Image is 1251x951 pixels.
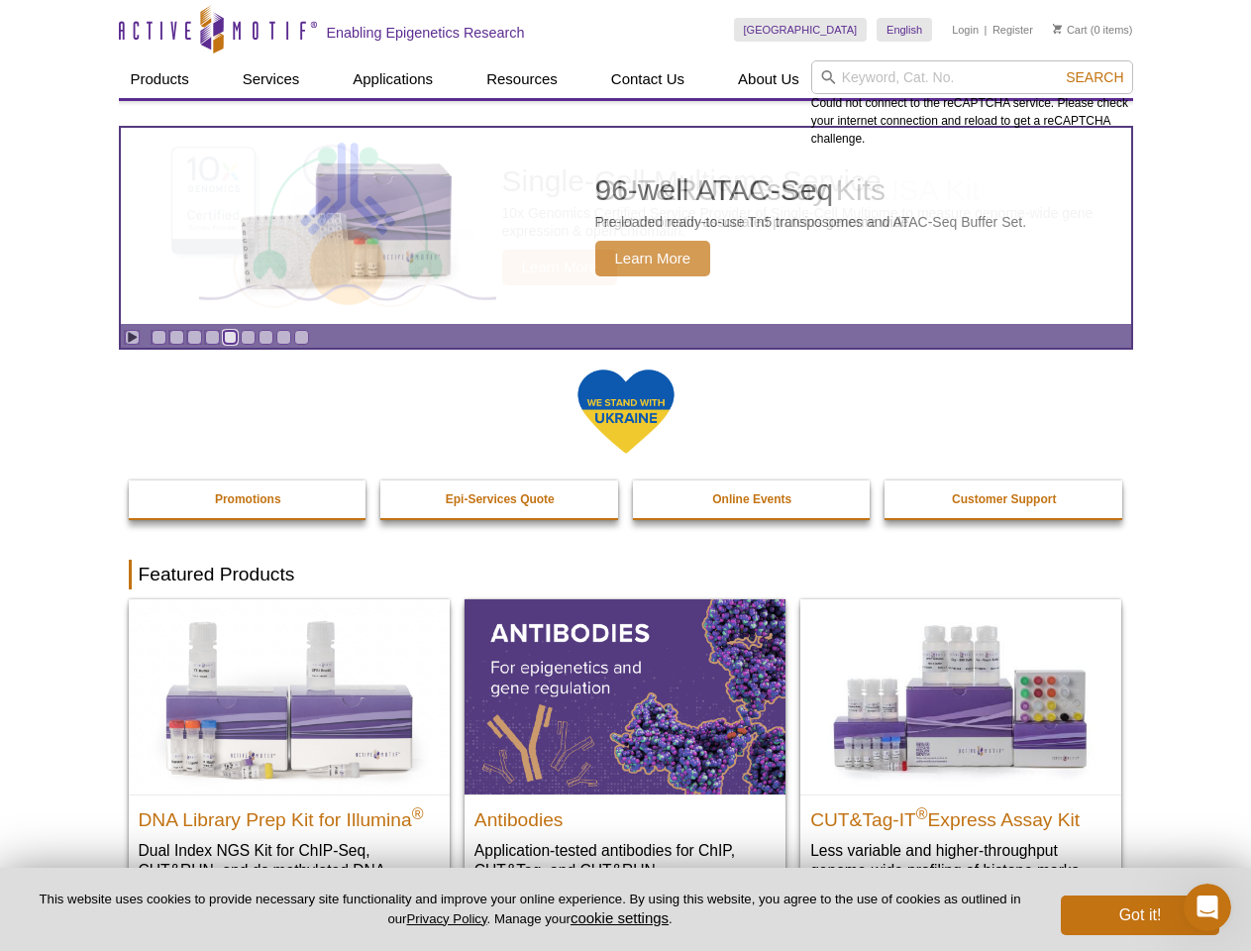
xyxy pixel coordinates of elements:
a: Applications [341,60,445,98]
div: Could not connect to the reCAPTCHA service. Please check your internet connection and reload to g... [811,60,1133,148]
a: All Antibodies Antibodies Application-tested antibodies for ChIP, CUT&Tag, and CUT&RUN. [465,599,785,899]
a: Go to slide 9 [294,330,309,345]
img: We Stand With Ukraine [576,368,676,456]
img: DNA Library Prep Kit for Illumina [129,599,450,793]
a: Customer Support [885,480,1124,518]
img: Your Cart [1053,24,1062,34]
h2: DNA Library Prep Kit for Illumina [139,800,440,830]
a: Go to slide 7 [259,330,273,345]
span: Learn More [595,241,711,276]
sup: ® [412,804,424,821]
button: Got it! [1061,896,1219,935]
strong: Online Events [712,492,791,506]
h2: 96-well ATAC-Seq [595,175,1027,205]
input: Keyword, Cat. No. [811,60,1133,94]
img: Active Motif Kit photo [224,152,471,300]
a: Cart [1053,23,1088,37]
img: All Antibodies [465,599,785,793]
a: Online Events [633,480,873,518]
a: Go to slide 1 [152,330,166,345]
a: Epi-Services Quote [380,480,620,518]
strong: Customer Support [952,492,1056,506]
a: About Us [726,60,811,98]
a: Go to slide 6 [241,330,256,345]
p: Less variable and higher-throughput genome-wide profiling of histone marks​. [810,840,1111,881]
li: (0 items) [1053,18,1133,42]
h2: Antibodies [474,800,776,830]
a: DNA Library Prep Kit for Illumina DNA Library Prep Kit for Illumina® Dual Index NGS Kit for ChIP-... [129,599,450,919]
a: Active Motif Kit photo 96-well ATAC-Seq Pre-loaded ready-to-use Tn5 transposomes and ATAC-Seq Buf... [121,128,1131,324]
h2: CUT&Tag-IT Express Assay Kit [810,800,1111,830]
a: Resources [474,60,570,98]
a: Go to slide 3 [187,330,202,345]
a: Contact Us [599,60,696,98]
button: cookie settings [571,909,669,926]
h2: Featured Products [129,560,1123,589]
sup: ® [916,804,928,821]
a: Services [231,60,312,98]
button: Search [1060,68,1129,86]
a: Login [952,23,979,37]
a: Toggle autoplay [125,330,140,345]
a: Register [992,23,1033,37]
article: 96-well ATAC-Seq [121,128,1131,324]
a: CUT&Tag-IT® Express Assay Kit CUT&Tag-IT®Express Assay Kit Less variable and higher-throughput ge... [800,599,1121,899]
strong: Promotions [215,492,281,506]
a: Products [119,60,201,98]
a: Go to slide 2 [169,330,184,345]
span: Search [1066,69,1123,85]
a: [GEOGRAPHIC_DATA] [734,18,868,42]
p: This website uses cookies to provide necessary site functionality and improve your online experie... [32,891,1028,928]
iframe: Intercom live chat [1184,884,1231,931]
strong: Epi-Services Quote [446,492,555,506]
a: Go to slide 8 [276,330,291,345]
a: Go to slide 5 [223,330,238,345]
a: Privacy Policy [406,911,486,926]
p: Dual Index NGS Kit for ChIP-Seq, CUT&RUN, and ds methylated DNA assays. [139,840,440,900]
a: Promotions [129,480,368,518]
h2: Enabling Epigenetics Research [327,24,525,42]
li: | [985,18,988,42]
a: Go to slide 4 [205,330,220,345]
p: Pre-loaded ready-to-use Tn5 transposomes and ATAC-Seq Buffer Set. [595,213,1027,231]
a: English [877,18,932,42]
p: Application-tested antibodies for ChIP, CUT&Tag, and CUT&RUN. [474,840,776,881]
img: CUT&Tag-IT® Express Assay Kit [800,599,1121,793]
